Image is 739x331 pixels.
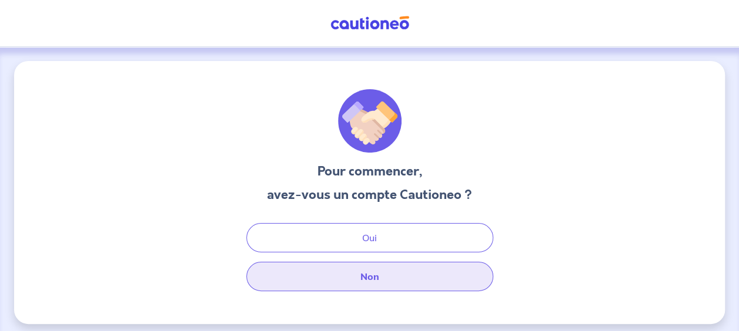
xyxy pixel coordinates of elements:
img: Cautioneo [326,16,414,31]
img: illu_welcome.svg [338,89,402,153]
button: Non [246,262,493,291]
button: Oui [246,223,493,252]
h3: avez-vous un compte Cautioneo ? [267,185,472,204]
h3: Pour commencer, [267,162,472,181]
